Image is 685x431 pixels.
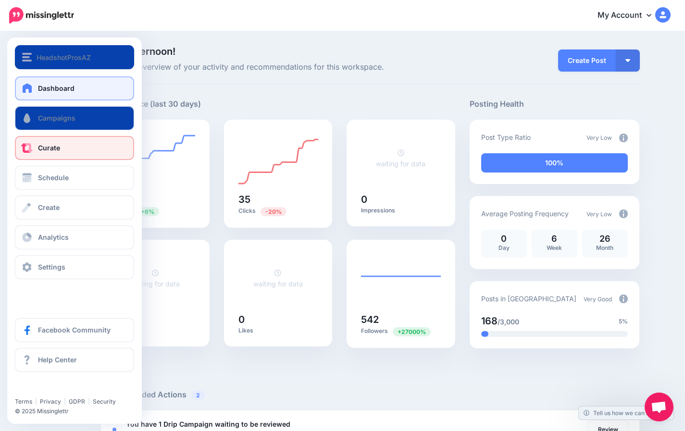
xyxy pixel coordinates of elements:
a: Dashboard [15,76,134,100]
span: HeadshotProsAZ [37,52,91,63]
a: My Account [588,4,671,27]
button: HeadshotProsAZ [15,45,134,69]
a: waiting for data [130,269,180,288]
img: arrow-down-white.png [625,59,630,62]
span: 2 [191,391,205,400]
a: Schedule [15,166,134,190]
p: 26 [587,234,623,243]
span: Here's an overview of your activity and recommendations for this workspace. [101,61,455,74]
span: 168 [481,315,498,327]
p: 0 [486,234,522,243]
a: Analytics [15,225,134,249]
a: Campaigns [15,106,134,130]
p: Posts in [GEOGRAPHIC_DATA] [481,293,576,304]
span: Help Center [38,356,77,364]
div: Domain: [DOMAIN_NAME] [25,25,106,33]
span: Settings [38,263,65,271]
h5: 0 [115,315,195,324]
span: | [88,398,90,405]
a: Help Center [15,348,134,372]
img: Missinglettr [9,7,74,24]
span: Very Low [586,134,612,141]
span: | [64,398,66,405]
h5: 0 [361,195,441,204]
span: Create [38,203,60,211]
img: info-circle-grey.png [619,295,628,303]
p: Retweets [115,327,195,334]
div: Keywords by Traffic [108,57,159,63]
div: 5% of your posts in the last 30 days have been from Drip Campaigns [481,331,488,337]
span: /3,000 [498,318,519,326]
p: Followers [361,327,441,336]
span: Analytics [38,233,69,241]
span: Previous period: 2 [393,327,431,336]
img: tab_domain_overview_orange.svg [28,56,36,63]
p: Likes [238,327,318,334]
a: Tell us how we can improve [579,406,673,419]
li: © 2025 Missinglettr [15,406,141,416]
a: Settings [15,255,134,279]
p: Average Posting Frequency [481,208,569,219]
span: Curate [38,144,60,152]
span: Previous period: 18 [136,207,159,216]
span: Facebook Community [38,326,111,334]
img: menu.png [22,53,32,62]
a: Security [93,398,116,405]
span: Previous period: 44 [261,207,286,216]
h5: 19 [115,195,195,204]
span: Day [498,244,510,251]
h5: Performance (last 30 days) [101,98,201,110]
iframe: Twitter Follow Button [15,384,89,394]
p: Clicks [238,207,318,216]
a: Terms [15,398,32,405]
a: waiting for data [376,148,425,168]
img: website_grey.svg [15,25,23,33]
h5: 35 [238,195,318,204]
a: GDPR [69,398,85,405]
span: | [35,398,37,405]
a: waiting for data [253,269,303,288]
img: tab_keywords_by_traffic_grey.svg [97,56,105,63]
img: logo_orange.svg [15,15,23,23]
h5: Recommended Actions [101,389,639,401]
span: Week [547,244,562,251]
span: Schedule [38,173,69,182]
img: info-circle-grey.png [619,134,628,142]
a: Create Post [558,49,616,72]
span: 5% [619,317,628,326]
div: Open chat [645,393,673,421]
span: Very Good [584,296,612,303]
h5: Posting Health [470,98,639,110]
a: Privacy [40,398,61,405]
p: 6 [536,234,573,243]
p: Posts [115,207,195,216]
b: You have 1 Drip Campaign waiting to be reviewed [126,420,290,428]
div: Domain Overview [38,57,86,63]
div: v 4.0.25 [27,15,47,23]
span: Campaigns [38,114,75,122]
a: Facebook Community [15,318,134,342]
span: Very Low [586,210,612,218]
a: Create [15,196,134,220]
p: Impressions [361,207,441,214]
h5: 0 [238,315,318,324]
a: Curate [15,136,134,160]
h5: 542 [361,315,441,324]
p: Post Type Ratio [481,132,531,143]
img: info-circle-grey.png [619,209,628,218]
span: Month [596,244,613,251]
span: Dashboard [38,84,75,92]
div: 100% of your posts in the last 30 days have been from Drip Campaigns [481,153,628,172]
